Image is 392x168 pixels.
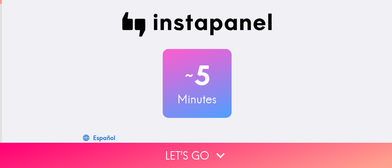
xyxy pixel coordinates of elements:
[81,130,118,145] button: Español
[93,132,115,143] div: Español
[163,91,232,107] h3: Minutes
[163,60,232,91] h2: 5
[122,12,272,37] img: Instapanel
[184,64,194,87] span: ~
